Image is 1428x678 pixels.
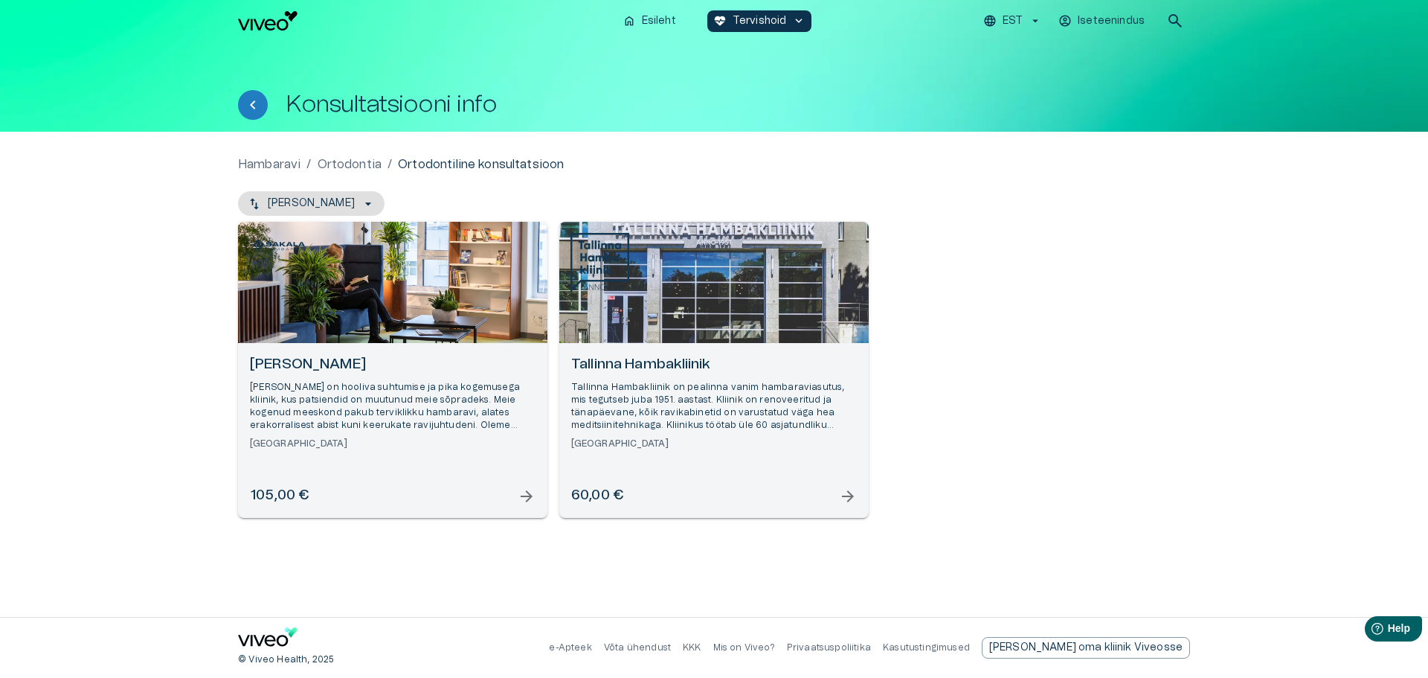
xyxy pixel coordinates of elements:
button: [PERSON_NAME] [238,191,385,216]
p: EST [1003,13,1023,29]
button: EST [981,10,1044,32]
a: e-Apteek [549,643,591,652]
a: Navigate to homepage [238,11,611,31]
h6: 60,00 € [571,486,623,506]
a: Kasutustingimused [883,643,970,652]
p: / [387,156,392,173]
p: Võta ühendust [604,642,671,654]
button: ecg_heartTervishoidkeyboard_arrow_down [707,10,812,32]
span: search [1166,12,1184,30]
img: Tallinna Hambakliinik logo [570,233,629,292]
h6: Tallinna Hambakliinik [571,355,857,375]
p: [PERSON_NAME] [268,196,355,211]
h6: [PERSON_NAME] [250,355,535,375]
p: / [306,156,311,173]
img: Viveo logo [238,11,297,31]
h6: 105,00 € [250,486,309,506]
span: home [623,14,636,28]
button: homeEsileht [617,10,684,32]
h1: Konsultatsiooni info [286,92,497,118]
p: Tervishoid [733,13,787,29]
span: arrow_forward [839,487,857,505]
span: keyboard_arrow_down [792,14,805,28]
p: Iseteenindus [1078,13,1145,29]
a: Open selected supplier available booking dates [559,222,869,518]
button: Iseteenindus [1056,10,1148,32]
p: Esileht [642,13,676,29]
p: Mis on Viveo? [713,642,775,654]
p: [PERSON_NAME] oma kliinik Viveosse [989,640,1183,656]
p: Tallinna Hambakliinik on pealinna vanim hambaraviasutus, mis tegutseb juba 1951. aastast. Kliinik... [571,381,857,432]
span: ecg_heart [713,14,727,28]
iframe: Help widget launcher [1312,610,1428,652]
p: © Viveo Health, 2025 [238,653,334,666]
h6: [GEOGRAPHIC_DATA] [571,438,857,450]
h6: [GEOGRAPHIC_DATA] [250,438,535,450]
a: Navigate to home page [238,627,297,652]
a: Send email to partnership request to viveo [982,637,1190,659]
a: Privaatsuspoliitika [787,643,871,652]
a: Ortodontia [318,156,382,173]
a: Open selected supplier available booking dates [238,222,547,518]
div: [PERSON_NAME] oma kliinik Viveosse [982,637,1190,659]
img: Sakala Hambaravi logo [249,233,309,257]
a: KKK [683,643,701,652]
p: [PERSON_NAME] on hooliva suhtumise ja pika kogemusega kliinik, kus patsiendid on muutunud meie sõ... [250,381,535,432]
button: Tagasi [238,90,268,120]
a: Hambaravi [238,156,300,173]
p: Ortodontiline konsultatsioon [398,156,564,173]
span: arrow_forward [518,487,535,505]
button: open search modal [1160,6,1190,36]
